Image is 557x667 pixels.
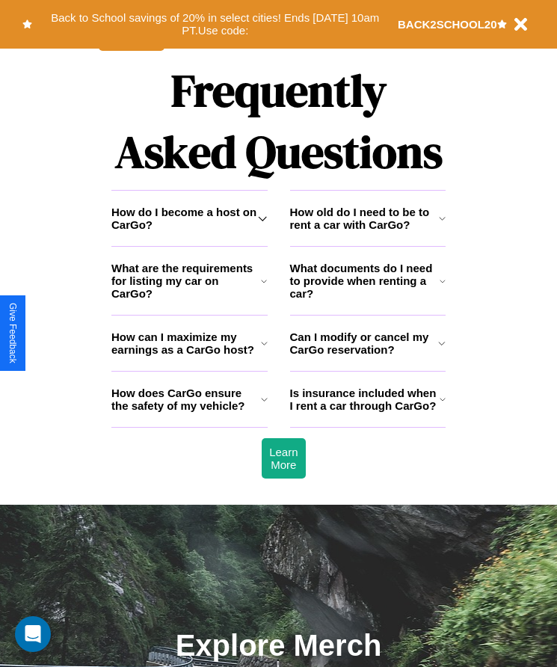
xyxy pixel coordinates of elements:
[262,438,305,479] button: Learn More
[32,7,398,41] button: Back to School savings of 20% in select cities! Ends [DATE] 10am PT.Use code:
[7,303,18,363] div: Give Feedback
[111,262,261,300] h3: What are the requirements for listing my car on CarGo?
[290,206,439,231] h3: How old do I need to be to rent a car with CarGo?
[111,387,261,412] h3: How does CarGo ensure the safety of my vehicle?
[111,52,446,190] h1: Frequently Asked Questions
[15,616,51,652] div: Open Intercom Messenger
[290,387,440,412] h3: Is insurance included when I rent a car through CarGo?
[398,18,497,31] b: BACK2SCHOOL20
[111,331,261,356] h3: How can I maximize my earnings as a CarGo host?
[290,331,439,356] h3: Can I modify or cancel my CarGo reservation?
[290,262,440,300] h3: What documents do I need to provide when renting a car?
[111,206,258,231] h3: How do I become a host on CarGo?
